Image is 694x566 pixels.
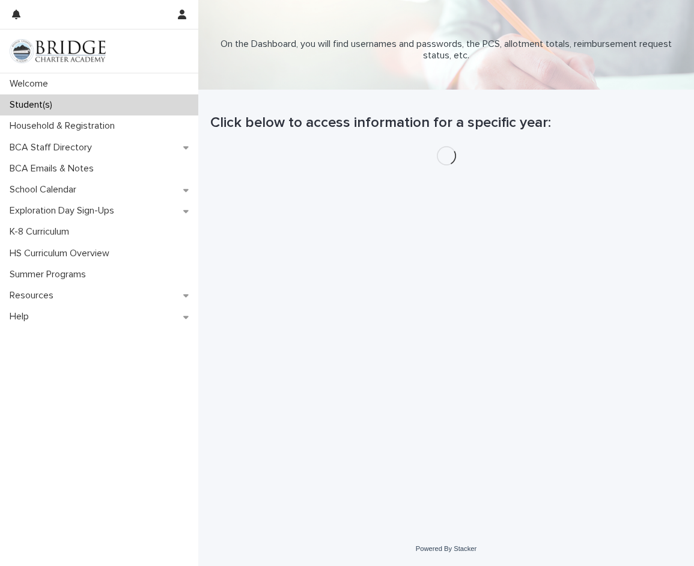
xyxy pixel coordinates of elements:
p: BCA Emails & Notes [5,163,103,174]
p: Student(s) [5,99,62,111]
p: Welcome [5,78,58,90]
p: K-8 Curriculum [5,226,79,238]
p: BCA Staff Directory [5,142,102,153]
p: HS Curriculum Overview [5,248,119,259]
p: Help [5,311,38,322]
p: Household & Registration [5,120,124,132]
img: V1C1m3IdTEidaUdm9Hs0 [10,39,106,63]
p: Resources [5,290,63,301]
h1: Click below to access information for a specific year: [210,114,682,132]
a: Powered By Stacker [416,545,476,552]
p: Summer Programs [5,269,96,280]
p: School Calendar [5,184,86,195]
p: Exploration Day Sign-Ups [5,205,124,217]
p: On the Dashboard, you will find usernames and passwords, the PCS, allotment totals, reimbursement... [210,38,682,61]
